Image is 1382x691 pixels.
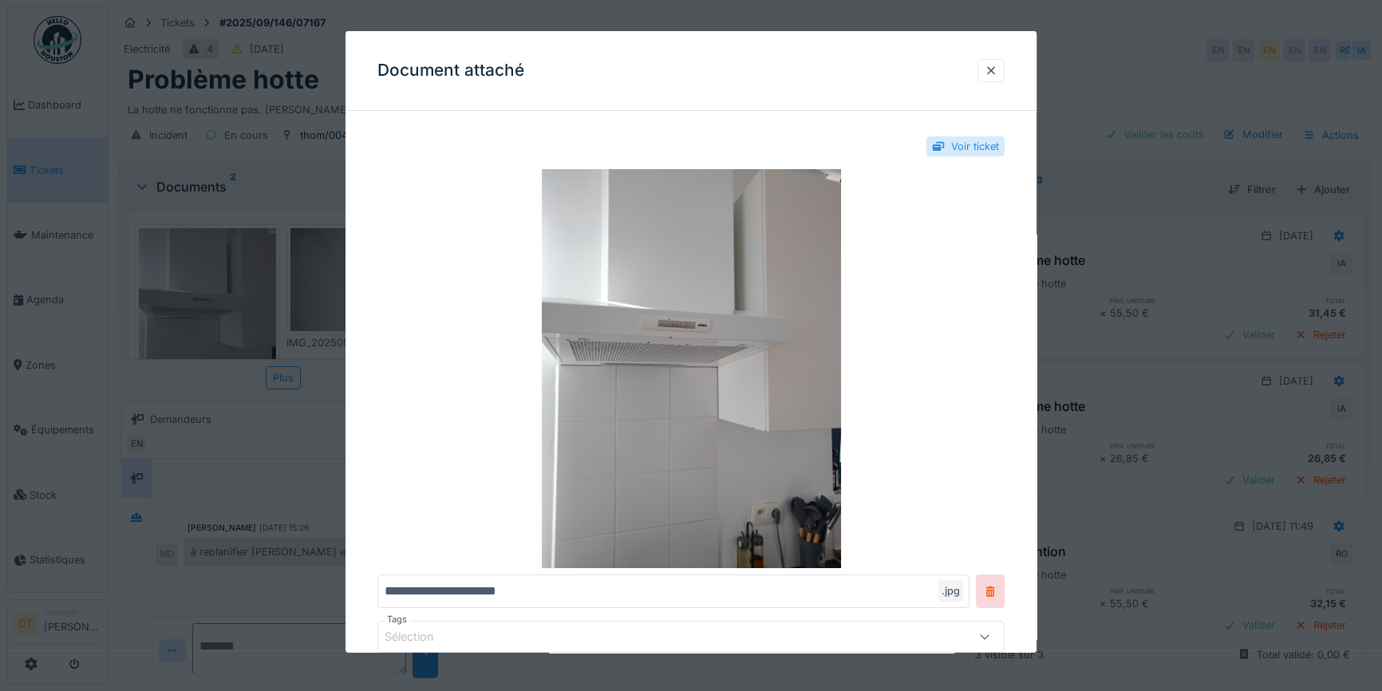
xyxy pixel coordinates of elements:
[377,169,1005,568] img: 79148ebb-866c-4b42-a083-8b6fde5fadb7-IMG_20250930_121356_705.jpg
[384,613,410,626] label: Tags
[938,580,963,602] div: .jpg
[951,139,999,154] div: Voir ticket
[385,628,456,646] div: Sélection
[377,61,524,81] h3: Document attaché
